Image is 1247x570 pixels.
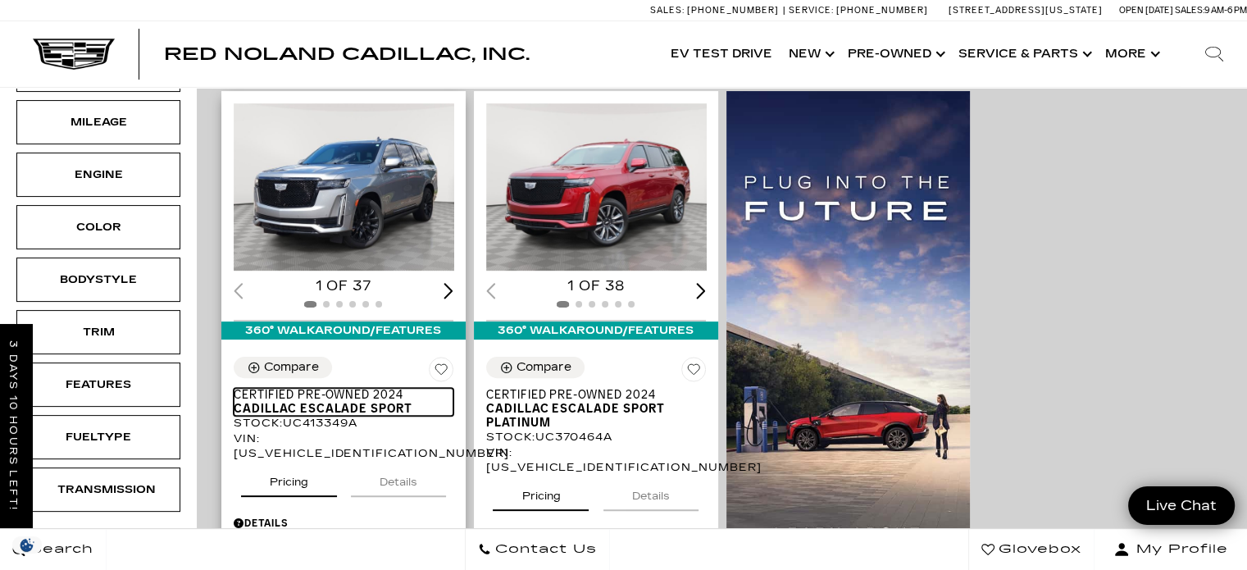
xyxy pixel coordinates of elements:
[57,376,139,394] div: Features
[687,5,779,16] span: [PHONE_NUMBER]
[16,153,180,197] div: EngineEngine
[57,271,139,289] div: Bodystyle
[950,21,1097,87] a: Service & Parts
[234,357,332,378] button: Compare Vehicle
[16,310,180,354] div: TrimTrim
[16,258,180,302] div: BodystyleBodystyle
[164,46,530,62] a: Red Noland Cadillac, Inc.
[16,467,180,512] div: TransmissionTransmission
[57,323,139,341] div: Trim
[493,475,589,511] button: pricing tab
[33,39,115,70] img: Cadillac Dark Logo with Cadillac White Text
[517,360,571,375] div: Compare
[164,44,530,64] span: Red Noland Cadillac, Inc.
[234,431,453,461] div: VIN: [US_VEHICLE_IDENTIFICATION_NUMBER]
[650,5,685,16] span: Sales:
[16,205,180,249] div: ColorColor
[234,402,441,416] span: Cadillac Escalade Sport
[8,536,46,554] img: Opt-Out Icon
[465,529,610,570] a: Contact Us
[1119,5,1173,16] span: Open [DATE]
[234,277,453,295] div: 1 of 37
[57,166,139,184] div: Engine
[57,113,139,131] div: Mileage
[221,321,466,340] div: 360° WalkAround/Features
[1175,5,1204,16] span: Sales:
[429,357,453,388] button: Save Vehicle
[234,103,457,271] div: 1 / 2
[16,415,180,459] div: FueltypeFueltype
[1130,538,1228,561] span: My Profile
[781,21,840,87] a: New
[486,103,709,271] div: 1 / 2
[783,6,932,15] a: Service: [PHONE_NUMBER]
[603,475,699,511] button: details tab
[234,416,453,431] div: Stock : UC413349A
[234,388,453,416] a: Certified Pre-Owned 2024Cadillac Escalade Sport
[57,428,139,446] div: Fueltype
[681,357,706,388] button: Save Vehicle
[486,388,694,402] span: Certified Pre-Owned 2024
[16,100,180,144] div: MileageMileage
[1097,21,1165,87] button: More
[994,538,1081,561] span: Glovebox
[8,536,46,554] section: Click to Open Cookie Consent Modal
[264,360,319,375] div: Compare
[836,5,928,16] span: [PHONE_NUMBER]
[789,5,834,16] span: Service:
[234,516,453,531] div: Pricing Details - Certified Pre-Owned 2024 Cadillac Escalade Sport
[234,103,457,271] img: 2024 Cadillac Escalade Sport 1
[486,402,694,430] span: Cadillac Escalade Sport Platinum
[1138,496,1225,515] span: Live Chat
[486,430,706,445] div: Stock : UC370464A
[486,357,585,378] button: Compare Vehicle
[1095,529,1247,570] button: Open user profile menu
[491,538,597,561] span: Contact Us
[486,388,706,430] a: Certified Pre-Owned 2024Cadillac Escalade Sport Platinum
[234,388,441,402] span: Certified Pre-Owned 2024
[1204,5,1247,16] span: 9 AM-6 PM
[57,218,139,236] div: Color
[486,103,709,271] img: 2024 Cadillac Escalade Sport Platinum 1
[662,21,781,87] a: EV Test Drive
[444,283,453,299] div: Next slide
[16,363,180,407] div: FeaturesFeatures
[840,21,950,87] a: Pre-Owned
[968,529,1095,570] a: Glovebox
[696,283,706,299] div: Next slide
[486,445,706,475] div: VIN: [US_VEHICLE_IDENTIFICATION_NUMBER]
[351,461,446,497] button: details tab
[241,461,337,497] button: pricing tab
[474,321,718,340] div: 360° WalkAround/Features
[1128,486,1235,525] a: Live Chat
[650,6,783,15] a: Sales: [PHONE_NUMBER]
[57,481,139,499] div: Transmission
[949,5,1103,16] a: [STREET_ADDRESS][US_STATE]
[486,277,706,295] div: 1 of 38
[25,538,93,561] span: Search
